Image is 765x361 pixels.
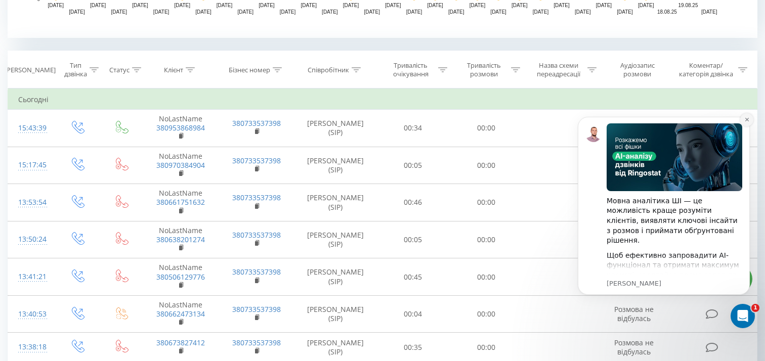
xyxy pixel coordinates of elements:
[614,338,654,356] span: Розмова не відбулась
[259,3,275,8] text: [DATE]
[8,89,757,110] td: Сьогодні
[143,110,219,147] td: NoLastName
[64,61,88,78] div: Тип дзвінка
[69,9,85,15] text: [DATE]
[153,9,169,15] text: [DATE]
[376,110,450,147] td: 00:34
[554,3,570,8] text: [DATE]
[48,3,64,8] text: [DATE]
[232,230,281,240] a: 380733537398
[450,221,523,258] td: 00:00
[294,184,376,221] td: [PERSON_NAME] (SIP)
[512,3,528,8] text: [DATE]
[385,3,401,8] text: [DATE]
[156,338,205,347] a: 380673827412
[156,160,205,170] a: 380970384904
[143,184,219,221] td: NoLastName
[596,3,612,8] text: [DATE]
[18,304,45,324] div: 13:40:53
[294,258,376,296] td: [PERSON_NAME] (SIP)
[232,304,281,314] a: 380733537398
[448,9,464,15] text: [DATE]
[232,118,281,128] a: 380733537398
[143,221,219,258] td: NoLastName
[450,184,523,221] td: 00:00
[376,258,450,296] td: 00:45
[731,304,755,328] iframe: Intercom live chat
[18,337,45,357] div: 13:38:18
[156,309,205,319] a: 380662473134
[18,193,45,212] div: 13:53:54
[18,118,45,138] div: 15:43:39
[156,272,205,282] a: 380506129776
[450,258,523,296] td: 00:00
[229,66,270,74] div: Бізнес номер
[280,9,296,15] text: [DATE]
[638,3,654,8] text: [DATE]
[608,61,667,78] div: Аудіозапис розмови
[156,123,205,132] a: 380953868984
[376,184,450,221] td: 00:46
[490,9,506,15] text: [DATE]
[532,61,584,78] div: Назва схеми переадресації
[18,230,45,249] div: 13:50:24
[427,3,443,8] text: [DATE]
[175,3,191,8] text: [DATE]
[617,9,633,15] text: [DATE]
[294,147,376,184] td: [PERSON_NAME] (SIP)
[143,295,219,333] td: NoLastName
[294,295,376,333] td: [PERSON_NAME] (SIP)
[343,3,359,8] text: [DATE]
[450,110,523,147] td: 00:00
[406,9,422,15] text: [DATE]
[90,3,106,8] text: [DATE]
[232,338,281,347] a: 380733537398
[308,66,349,74] div: Співробітник
[294,221,376,258] td: [PERSON_NAME] (SIP)
[232,193,281,202] a: 380733537398
[156,235,205,244] a: 380638201274
[164,66,183,74] div: Клієнт
[18,267,45,287] div: 13:41:21
[678,3,698,8] text: 19.08.25
[676,61,736,78] div: Коментар/категорія дзвінка
[386,61,436,78] div: Тривалість очікування
[232,267,281,277] a: 380733537398
[450,295,523,333] td: 00:00
[18,155,45,175] div: 15:17:45
[450,147,523,184] td: 00:00
[294,110,376,147] td: [PERSON_NAME] (SIP)
[217,3,233,8] text: [DATE]
[563,102,765,334] iframe: Intercom notifications повідомлення
[376,221,450,258] td: 00:05
[751,304,759,312] span: 1
[575,9,591,15] text: [DATE]
[376,147,450,184] td: 00:05
[109,66,130,74] div: Статус
[657,9,677,15] text: 18.08.25
[232,156,281,165] a: 380733537398
[376,295,450,333] td: 00:04
[459,61,509,78] div: Тривалість розмови
[111,9,127,15] text: [DATE]
[701,9,717,15] text: [DATE]
[143,258,219,296] td: NoLastName
[132,3,148,8] text: [DATE]
[195,9,211,15] text: [DATE]
[237,9,253,15] text: [DATE]
[143,147,219,184] td: NoLastName
[533,9,549,15] text: [DATE]
[301,3,317,8] text: [DATE]
[156,197,205,207] a: 380661751632
[470,3,486,8] text: [DATE]
[322,9,338,15] text: [DATE]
